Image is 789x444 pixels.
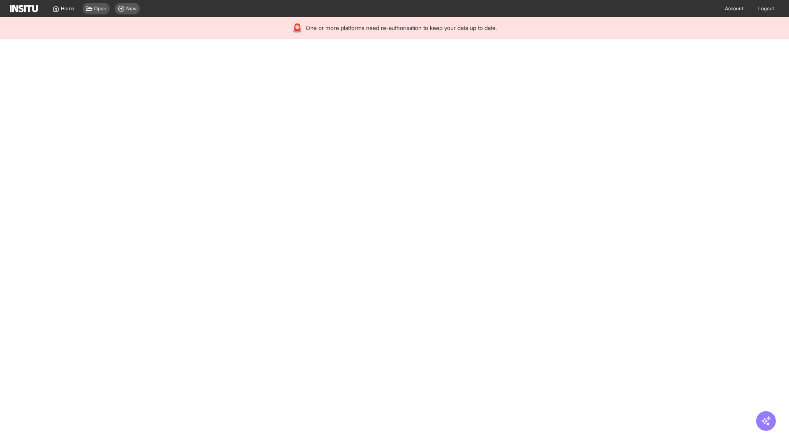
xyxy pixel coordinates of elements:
[94,5,106,12] span: Open
[126,5,136,12] span: New
[10,5,38,12] img: Logo
[306,24,497,32] span: One or more platforms need re-authorisation to keep your data up to date.
[292,22,302,34] div: 🚨
[61,5,74,12] span: Home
